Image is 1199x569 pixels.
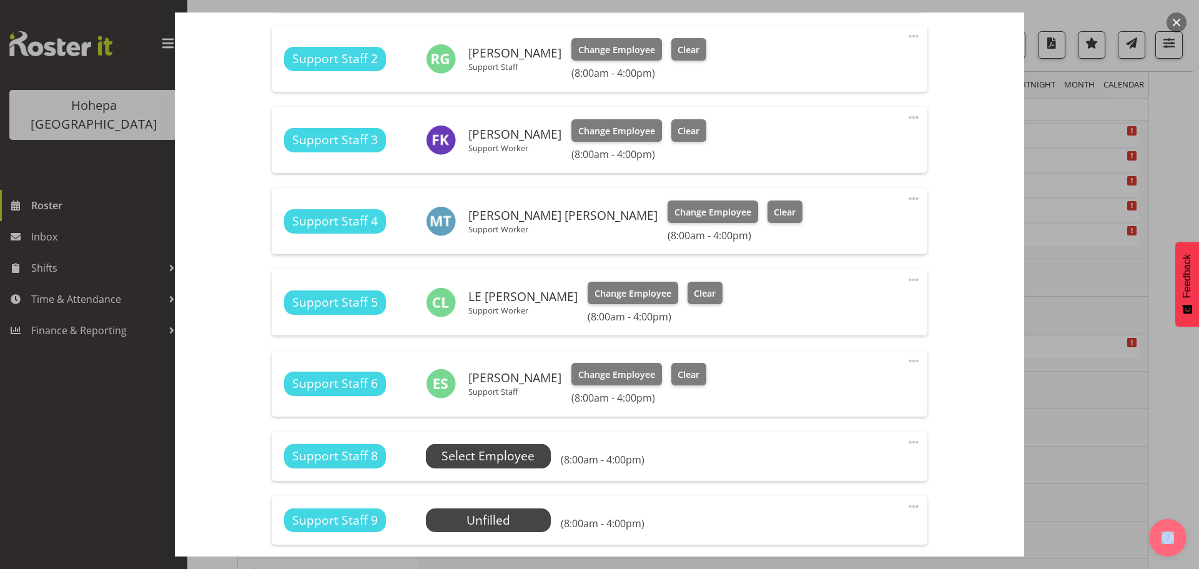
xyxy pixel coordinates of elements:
[1175,242,1199,327] button: Feedback - Show survey
[292,50,378,68] span: Support Staff 2
[292,512,378,530] span: Support Staff 9
[694,287,716,300] span: Clear
[668,229,802,242] h6: (8:00am - 4:00pm)
[466,512,510,528] span: Unfilled
[468,209,658,222] h6: [PERSON_NAME] [PERSON_NAME]
[671,38,707,61] button: Clear
[767,200,803,223] button: Clear
[468,143,561,153] p: Support Worker
[774,205,796,219] span: Clear
[571,148,706,161] h6: (8:00am - 4:00pm)
[571,363,662,385] button: Change Employee
[468,127,561,141] h6: [PERSON_NAME]
[292,294,378,312] span: Support Staff 5
[292,212,378,230] span: Support Staff 4
[426,44,456,74] img: rachel-gabire5968.jpg
[678,124,699,138] span: Clear
[561,517,644,530] h6: (8:00am - 4:00pm)
[1182,254,1193,298] span: Feedback
[688,282,723,304] button: Clear
[561,453,644,466] h6: (8:00am - 4:00pm)
[571,67,706,79] h6: (8:00am - 4:00pm)
[468,46,561,60] h6: [PERSON_NAME]
[578,43,655,57] span: Change Employee
[571,38,662,61] button: Change Employee
[571,119,662,142] button: Change Employee
[468,224,658,234] p: Support Worker
[468,371,561,385] h6: [PERSON_NAME]
[671,119,707,142] button: Clear
[468,62,561,72] p: Support Staff
[668,200,758,223] button: Change Employee
[468,387,561,397] p: Support Staff
[674,205,751,219] span: Change Employee
[468,290,578,304] h6: LE [PERSON_NAME]
[678,368,699,382] span: Clear
[292,131,378,149] span: Support Staff 3
[292,375,378,393] span: Support Staff 6
[442,447,535,465] span: Select Employee
[578,124,655,138] span: Change Employee
[468,305,578,315] p: Support Worker
[426,369,456,398] img: ester-saporito5973.jpg
[588,282,678,304] button: Change Employee
[426,287,456,317] img: colleen-le-grice5971.jpg
[671,363,707,385] button: Clear
[571,392,706,404] h6: (8:00am - 4:00pm)
[1162,532,1174,544] img: help-xxl-2.png
[426,206,456,236] img: mika-tino-atonio5967.jpg
[578,368,655,382] span: Change Employee
[588,310,723,323] h6: (8:00am - 4:00pm)
[595,287,671,300] span: Change Employee
[292,447,378,465] span: Support Staff 8
[678,43,699,57] span: Clear
[426,125,456,155] img: febin-kuriakose10930.jpg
